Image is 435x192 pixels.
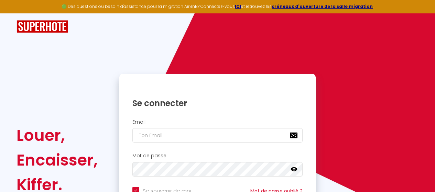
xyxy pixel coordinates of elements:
h1: Se connecter [132,98,303,109]
h2: Email [132,119,303,125]
h2: Mot de passe [132,153,303,159]
div: Louer, [17,123,98,148]
a: ICI [235,3,241,9]
img: SuperHote logo [17,20,68,33]
div: Encaisser, [17,148,98,172]
a: créneaux d'ouverture de la salle migration [272,3,373,9]
input: Ton Email [132,128,303,143]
